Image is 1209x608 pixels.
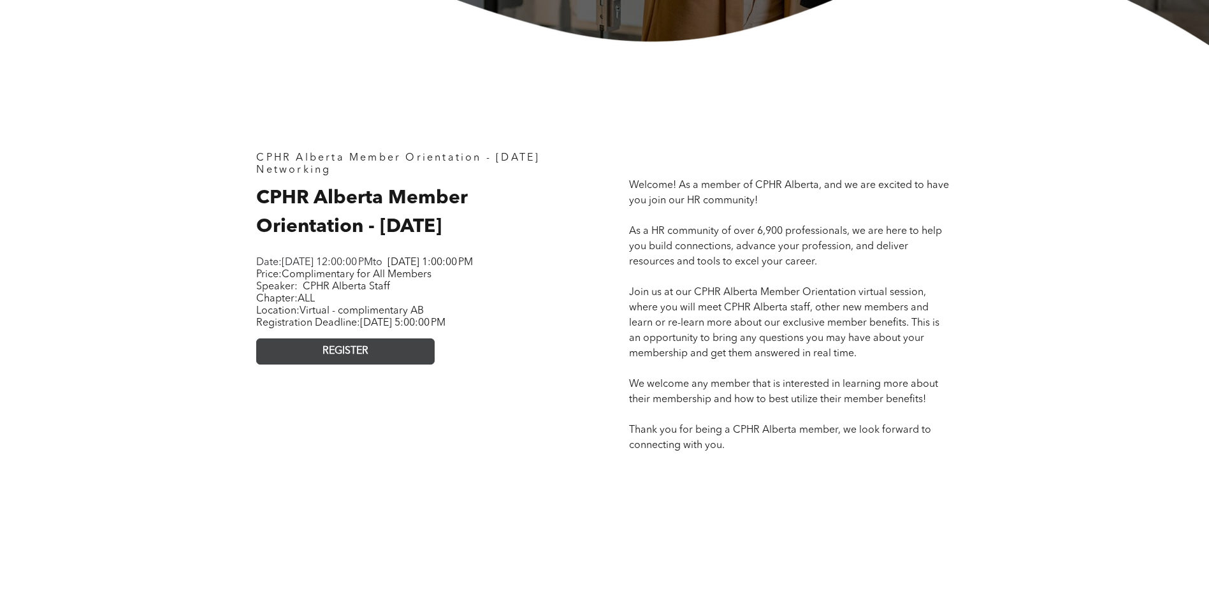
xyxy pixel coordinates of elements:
[300,306,424,316] span: Virtual - complimentary AB
[256,165,331,175] span: Networking
[256,257,382,268] span: Date: to
[256,189,468,236] span: CPHR Alberta Member Orientation - [DATE]
[256,153,540,163] span: CPHR Alberta Member Orientation - [DATE]
[256,282,298,292] span: Speaker:
[387,257,473,268] span: [DATE] 1:00:00 PM
[256,294,315,304] span: Chapter:
[322,345,368,358] span: REGISTER
[303,282,390,292] span: CPHR Alberta Staff
[282,270,431,280] span: Complimentary for All Members
[256,306,445,328] span: Location: Registration Deadline:
[298,294,315,304] span: ALL
[629,180,949,451] span: Welcome! As a member of CPHR Alberta, and we are excited to have you join our HR community! As a ...
[360,318,445,328] span: [DATE] 5:00:00 PM
[256,338,435,365] a: REGISTER
[256,270,431,280] span: Price:
[282,257,373,268] span: [DATE] 12:00:00 PM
